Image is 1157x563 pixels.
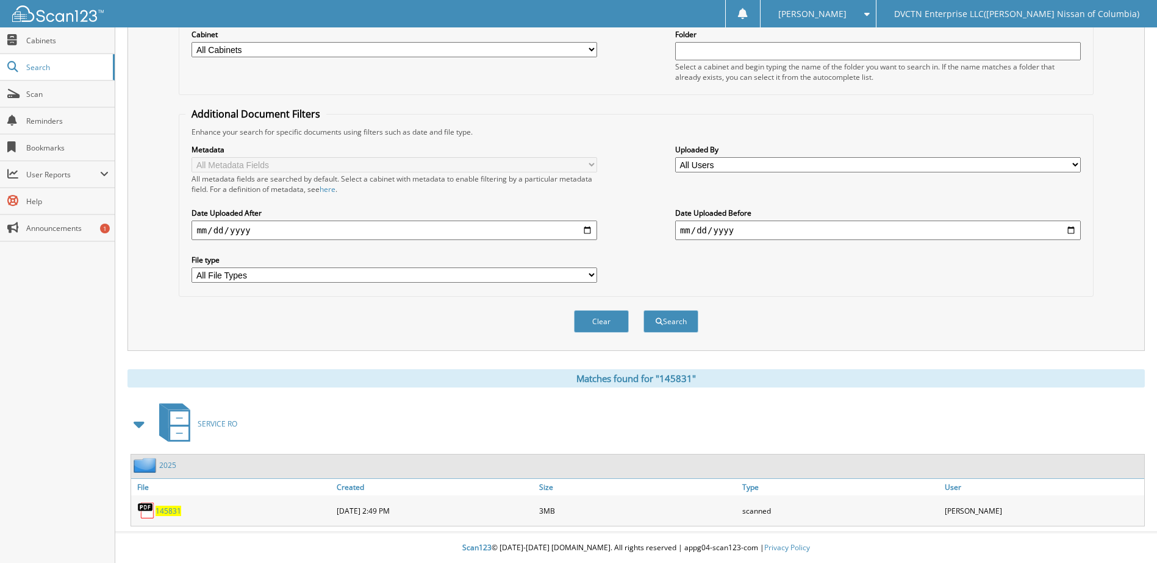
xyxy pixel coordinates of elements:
[198,419,237,429] span: SERVICE RO
[137,501,156,520] img: PDF.png
[778,10,847,18] span: [PERSON_NAME]
[185,107,326,121] legend: Additional Document Filters
[127,369,1145,388] div: Matches found for "145831"
[26,169,100,180] span: User Reports
[152,400,237,448] a: SERVICE RO
[156,506,181,516] a: 145831
[643,310,698,333] button: Search
[334,479,536,495] a: Created
[26,89,109,99] span: Scan
[26,143,109,153] span: Bookmarks
[536,479,739,495] a: Size
[26,62,107,73] span: Search
[320,184,335,194] a: here
[675,29,1081,40] label: Folder
[574,310,629,333] button: Clear
[536,498,739,523] div: 3MB
[192,221,597,240] input: start
[739,498,942,523] div: scanned
[1096,505,1157,563] iframe: Chat Widget
[334,498,536,523] div: [DATE] 2:49 PM
[675,221,1081,240] input: end
[675,144,1081,155] label: Uploaded By
[675,208,1081,218] label: Date Uploaded Before
[159,460,176,470] a: 2025
[185,127,1086,137] div: Enhance your search for specific documents using filters such as date and file type.
[26,223,109,233] span: Announcements
[739,479,942,495] a: Type
[894,10,1139,18] span: DVCTN Enterprise LLC([PERSON_NAME] Nissan of Columbia)
[942,479,1144,495] a: User
[100,224,110,233] div: 1
[192,144,597,155] label: Metadata
[26,196,109,207] span: Help
[115,533,1157,563] div: © [DATE]-[DATE] [DOMAIN_NAME]. All rights reserved | appg04-scan123-com |
[764,542,810,553] a: Privacy Policy
[192,208,597,218] label: Date Uploaded After
[26,35,109,46] span: Cabinets
[675,62,1081,82] div: Select a cabinet and begin typing the name of the folder you want to search in. If the name match...
[942,498,1144,523] div: [PERSON_NAME]
[192,174,597,194] div: All metadata fields are searched by default. Select a cabinet with metadata to enable filtering b...
[192,29,597,40] label: Cabinet
[131,479,334,495] a: File
[12,5,104,22] img: scan123-logo-white.svg
[26,116,109,126] span: Reminders
[192,255,597,265] label: File type
[134,458,159,473] img: folder2.png
[462,542,492,553] span: Scan123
